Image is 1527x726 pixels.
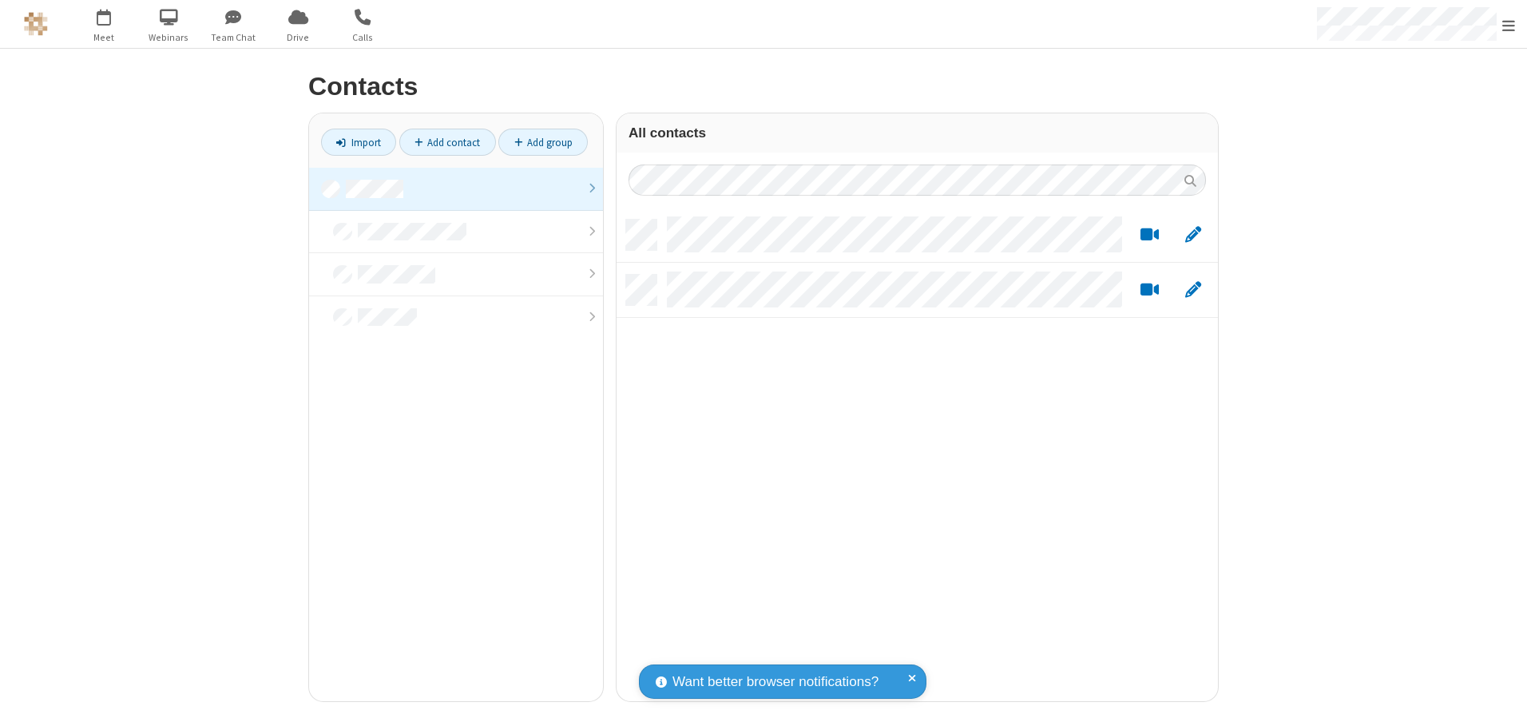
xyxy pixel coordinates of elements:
div: grid [617,208,1218,701]
button: Start a video meeting [1134,280,1165,300]
button: Edit [1177,280,1208,300]
span: Meet [74,30,134,45]
h3: All contacts [629,125,1206,141]
span: Drive [268,30,328,45]
span: Calls [333,30,393,45]
img: QA Selenium DO NOT DELETE OR CHANGE [24,12,48,36]
h2: Contacts [308,73,1219,101]
button: Start a video meeting [1134,225,1165,245]
span: Want better browser notifications? [672,672,879,692]
span: Team Chat [204,30,264,45]
a: Add contact [399,129,496,156]
button: Edit [1177,225,1208,245]
span: Webinars [139,30,199,45]
a: Import [321,129,396,156]
a: Add group [498,129,588,156]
